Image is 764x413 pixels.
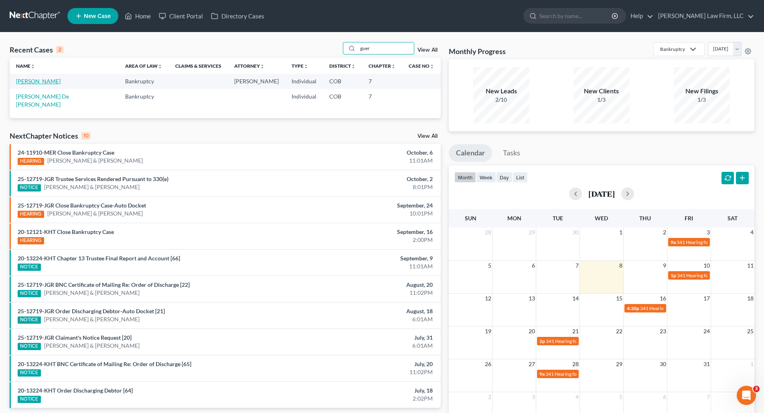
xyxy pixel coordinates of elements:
span: 2 [662,228,667,237]
a: Help [626,9,653,23]
span: Mon [507,215,521,222]
div: July, 31 [300,334,433,342]
i: unfold_more [391,64,396,69]
span: 31 [703,359,711,369]
div: NOTICE [18,184,41,191]
i: unfold_more [351,64,356,69]
a: Home [121,9,155,23]
button: list [513,172,528,183]
a: [PERSON_NAME] & [PERSON_NAME] [44,315,140,323]
div: 10:01PM [300,210,433,218]
i: unfold_more [430,64,434,69]
td: 7 [362,74,402,89]
span: 14 [571,294,580,303]
span: 29 [615,359,623,369]
a: [PERSON_NAME] & [PERSON_NAME] [44,289,140,297]
div: July, 20 [300,360,433,368]
i: unfold_more [158,64,162,69]
td: COB [323,74,362,89]
div: NextChapter Notices [10,131,91,141]
div: New Filings [674,87,730,96]
div: 11:02PM [300,289,433,297]
a: 24-11910-MER Close Bankruptcy Case [18,149,114,156]
span: Sun [465,215,476,222]
span: 26 [484,359,492,369]
a: Directory Cases [207,9,268,23]
a: [PERSON_NAME] De [PERSON_NAME] [16,93,69,108]
span: 27 [528,359,536,369]
span: 25 [746,326,754,336]
span: 17 [703,294,711,303]
a: [PERSON_NAME] Law Firm, LLC [654,9,754,23]
div: October, 2 [300,175,433,183]
span: 16 [659,294,667,303]
a: Area of Lawunfold_more [125,63,162,69]
span: 7 [575,261,580,270]
span: 341 Hearing for [PERSON_NAME] [545,371,617,377]
span: 11 [746,261,754,270]
div: NOTICE [18,264,41,271]
span: 341 Hearing for [PERSON_NAME] [677,272,749,278]
a: [PERSON_NAME] & [PERSON_NAME] [47,210,143,218]
span: 19 [484,326,492,336]
a: 25-12719-JGR Trustee Services Rendered Pursuant to 330(e) [18,175,168,182]
span: 1 [750,359,754,369]
i: unfold_more [304,64,308,69]
td: 7 [362,89,402,112]
div: 11:01AM [300,157,433,165]
div: NOTICE [18,343,41,350]
button: week [476,172,496,183]
span: 15 [615,294,623,303]
div: August, 18 [300,307,433,315]
i: unfold_more [260,64,265,69]
span: 1 [618,228,623,237]
div: July, 18 [300,387,433,395]
a: 25-12719-JGR Order Discharging Debtor-Auto Docket [21] [18,308,165,314]
div: 11:02PM [300,368,433,376]
td: Individual [285,74,323,89]
span: 9a [671,239,676,245]
span: Tue [553,215,563,222]
span: 341 Hearing for [PERSON_NAME] [677,239,748,245]
span: 3 [531,392,536,402]
h3: Monthly Progress [449,46,506,56]
div: New Clients [574,87,630,96]
span: 341 Hearing for [PERSON_NAME], [PERSON_NAME] [546,338,657,344]
div: 10 [81,132,91,139]
div: 1/3 [574,96,630,104]
span: 13 [528,294,536,303]
a: [PERSON_NAME] [16,78,61,85]
div: 2:02PM [300,395,433,403]
span: 24 [703,326,711,336]
span: 1p [671,272,676,278]
div: NOTICE [18,369,41,377]
div: 6:01AM [300,315,433,323]
a: Case Nounfold_more [409,63,434,69]
td: Individual [285,89,323,112]
span: 4 [750,228,754,237]
a: Typeunfold_more [292,63,308,69]
span: 30 [659,359,667,369]
span: 6 [662,392,667,402]
iframe: Intercom live chat [737,386,756,405]
span: New Case [84,13,111,19]
span: Sat [728,215,738,222]
a: 25-12719-JGR Claimant's Notice Request [20] [18,334,132,341]
div: September, 24 [300,201,433,210]
div: September, 9 [300,254,433,262]
span: 22 [615,326,623,336]
a: View All [417,47,438,53]
span: 4 [575,392,580,402]
div: 2:00PM [300,236,433,244]
div: 8:01PM [300,183,433,191]
td: Bankruptcy [119,89,169,112]
td: Bankruptcy [119,74,169,89]
span: 8 [618,261,623,270]
span: 12 [484,294,492,303]
span: 30 [571,228,580,237]
div: Bankruptcy [660,46,685,52]
span: 341 Hearing for [PERSON_NAME] [640,305,712,311]
div: NOTICE [18,396,41,403]
a: Client Portal [155,9,207,23]
a: [PERSON_NAME] & [PERSON_NAME] [47,157,143,165]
